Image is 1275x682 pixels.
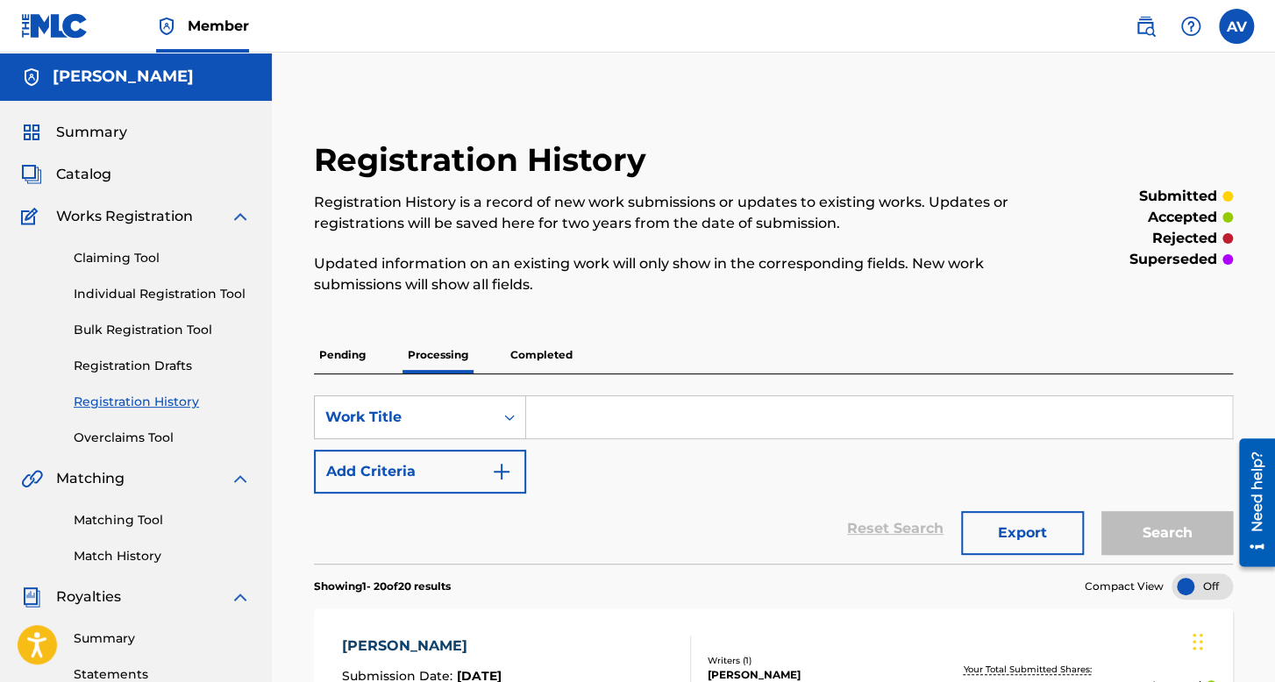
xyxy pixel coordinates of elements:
img: Royalties [21,586,42,607]
p: submitted [1139,186,1217,207]
img: MLC Logo [21,13,89,39]
span: Summary [56,122,127,143]
a: Bulk Registration Tool [74,321,251,339]
h5: Alexis Vizcaino Rosas [53,67,194,87]
p: Pending [314,337,371,373]
iframe: Resource Center [1226,432,1275,573]
span: Compact View [1085,579,1164,594]
a: Individual Registration Tool [74,285,251,303]
img: expand [230,468,251,489]
img: expand [230,586,251,607]
button: Export [961,511,1084,555]
p: Updated information on an existing work will only show in the corresponding fields. New work subm... [314,253,1022,295]
div: Arrastrar [1193,615,1203,668]
div: Work Title [325,407,483,428]
img: search [1135,16,1156,37]
p: accepted [1148,207,1217,228]
a: Claiming Tool [74,249,251,267]
a: CatalogCatalog [21,164,111,185]
img: Works Registration [21,206,44,227]
img: Summary [21,122,42,143]
p: superseded [1129,249,1217,270]
a: Matching Tool [74,511,251,529]
div: [PERSON_NAME] [341,636,524,657]
span: Works Registration [56,206,193,227]
img: 9d2ae6d4665cec9f34b9.svg [491,461,512,482]
img: expand [230,206,251,227]
img: Catalog [21,164,42,185]
p: Completed [505,337,578,373]
div: Writers ( 1 ) [708,654,909,667]
span: Royalties [56,586,121,607]
a: Public Search [1128,9,1163,44]
p: Your Total Submitted Shares: [963,663,1095,676]
a: Summary [74,629,251,648]
a: Registration Drafts [74,357,251,375]
p: Processing [402,337,474,373]
a: Match History [74,547,251,565]
a: Registration History [74,393,251,411]
p: Showing 1 - 20 of 20 results [314,579,451,594]
button: Add Criteria [314,450,526,494]
span: Catalog [56,164,111,185]
a: Overclaims Tool [74,429,251,447]
h2: Registration History [314,140,655,180]
span: Matching [56,468,125,489]
div: Widget de chat [1187,598,1275,682]
p: rejected [1152,228,1217,249]
img: help [1180,16,1201,37]
a: SummarySummary [21,122,127,143]
div: User Menu [1219,9,1254,44]
img: Matching [21,468,43,489]
p: Registration History is a record of new work submissions or updates to existing works. Updates or... [314,192,1022,234]
iframe: Chat Widget [1187,598,1275,682]
form: Search Form [314,395,1233,564]
div: Help [1173,9,1208,44]
img: Top Rightsholder [156,16,177,37]
span: Member [188,16,249,36]
img: Accounts [21,67,42,88]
